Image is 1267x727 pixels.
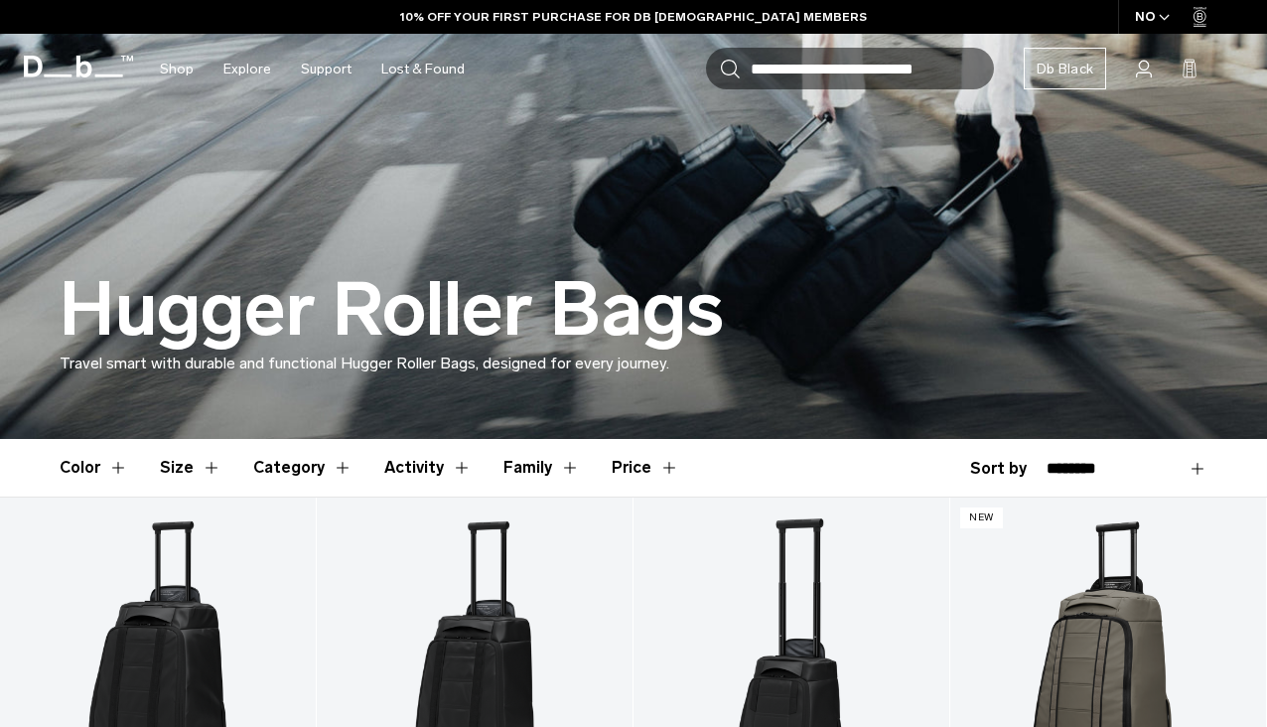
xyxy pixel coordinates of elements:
[60,439,128,497] button: Toggle Filter
[160,439,221,497] button: Toggle Filter
[60,354,669,372] span: Travel smart with durable and functional Hugger Roller Bags, designed for every journey.
[223,34,271,104] a: Explore
[400,8,867,26] a: 10% OFF YOUR FIRST PURCHASE FOR DB [DEMOGRAPHIC_DATA] MEMBERS
[145,34,480,104] nav: Main Navigation
[960,508,1003,528] p: New
[1024,48,1106,89] a: Db Black
[301,34,352,104] a: Support
[253,439,352,497] button: Toggle Filter
[160,34,194,104] a: Shop
[384,439,472,497] button: Toggle Filter
[612,439,679,497] button: Toggle Price
[381,34,465,104] a: Lost & Found
[503,439,580,497] button: Toggle Filter
[60,269,724,352] h1: Hugger Roller Bags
